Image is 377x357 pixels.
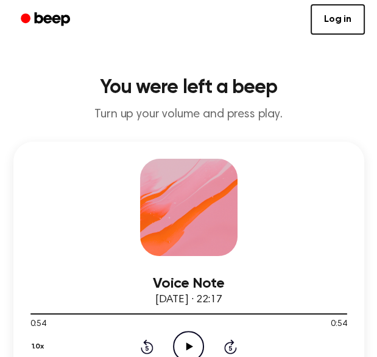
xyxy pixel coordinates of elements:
[311,4,365,35] a: Log in
[331,318,347,331] span: 0:54
[10,78,367,97] h1: You were left a beep
[155,294,222,305] span: [DATE] · 22:17
[30,336,49,357] button: 1.0x
[30,318,46,331] span: 0:54
[10,107,367,122] p: Turn up your volume and press play.
[30,276,347,292] h3: Voice Note
[12,8,81,32] a: Beep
